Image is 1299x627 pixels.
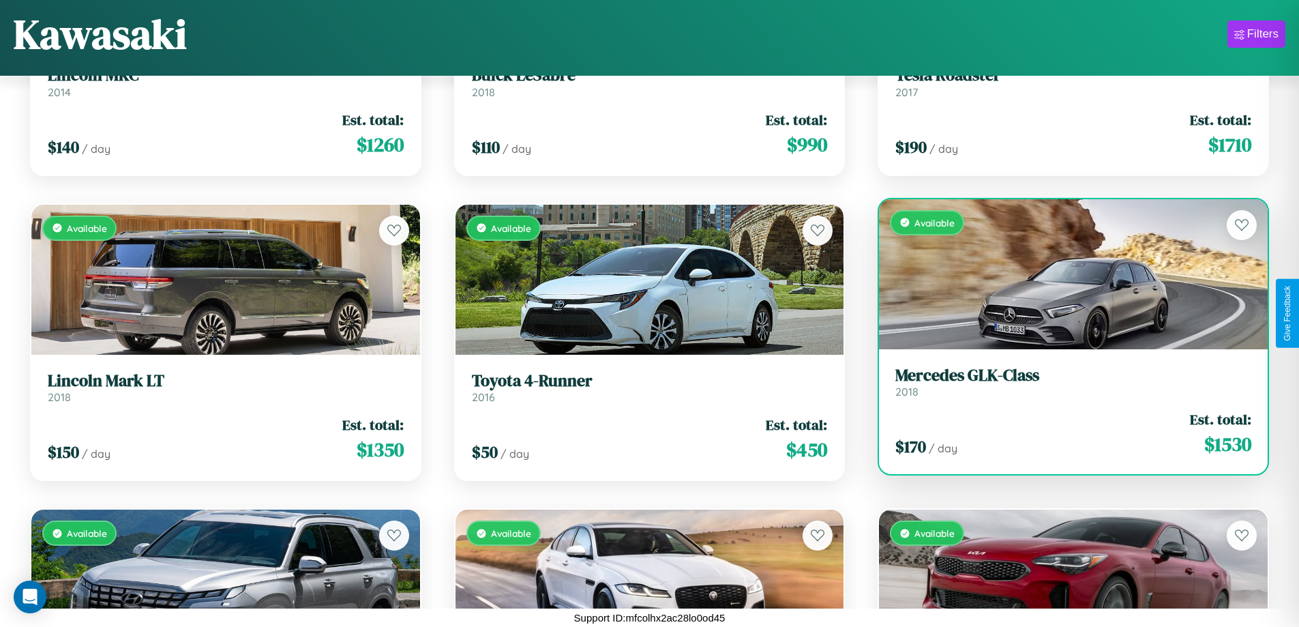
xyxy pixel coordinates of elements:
[503,142,531,156] span: / day
[82,447,110,461] span: / day
[895,366,1251,385] h3: Mercedes GLK-Class
[82,142,110,156] span: / day
[574,609,726,627] p: Support ID: mfcolhx2ac28lo0od45
[786,436,827,463] span: $ 450
[929,142,958,156] span: / day
[914,217,955,229] span: Available
[472,371,828,405] a: Toyota 4-Runner2016
[67,527,107,539] span: Available
[895,136,927,158] span: $ 190
[472,65,828,85] h3: Buick LeSabre
[472,85,495,99] span: 2018
[929,441,957,455] span: / day
[1204,431,1251,458] span: $ 1530
[1190,110,1251,130] span: Est. total:
[1190,409,1251,429] span: Est. total:
[472,441,498,463] span: $ 50
[895,65,1251,85] h3: Tesla Roadster
[895,385,919,398] span: 2018
[895,435,926,458] span: $ 170
[491,527,531,539] span: Available
[48,371,404,391] h3: Lincoln Mark LT
[914,527,955,539] span: Available
[14,581,46,613] div: Open Intercom Messenger
[342,110,404,130] span: Est. total:
[766,110,827,130] span: Est. total:
[14,6,187,62] h1: Kawasaki
[472,65,828,99] a: Buick LeSabre2018
[472,390,495,404] span: 2016
[895,65,1251,99] a: Tesla Roadster2017
[501,447,529,461] span: / day
[1227,20,1285,48] button: Filters
[48,65,404,99] a: Lincoln MKC2014
[357,131,404,158] span: $ 1260
[48,85,71,99] span: 2014
[491,222,531,234] span: Available
[48,371,404,405] a: Lincoln Mark LT2018
[787,131,827,158] span: $ 990
[48,136,79,158] span: $ 140
[342,415,404,435] span: Est. total:
[472,136,500,158] span: $ 110
[1247,27,1279,41] div: Filters
[472,371,828,391] h3: Toyota 4-Runner
[48,65,404,85] h3: Lincoln MKC
[48,441,79,463] span: $ 150
[67,222,107,234] span: Available
[1208,131,1251,158] span: $ 1710
[895,85,918,99] span: 2017
[48,390,71,404] span: 2018
[357,436,404,463] span: $ 1350
[766,415,827,435] span: Est. total:
[895,366,1251,399] a: Mercedes GLK-Class2018
[1283,286,1292,341] div: Give Feedback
